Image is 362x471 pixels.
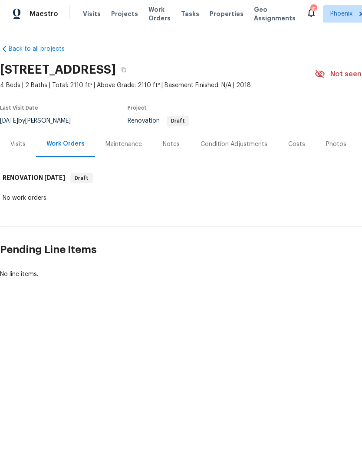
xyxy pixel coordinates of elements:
div: Visits [10,140,26,149]
span: Draft [71,174,92,182]
span: Renovation [128,118,189,124]
div: 15 [310,5,316,14]
span: Work Orders [148,5,171,23]
div: Work Orders [46,140,85,148]
span: Draft [168,118,188,123]
div: Maintenance [105,140,142,149]
button: Copy Address [116,62,132,78]
div: Notes [163,140,180,149]
span: Tasks [181,11,199,17]
span: Maestro [30,10,58,18]
h6: RENOVATION [3,173,65,183]
span: Visits [83,10,101,18]
div: Photos [326,140,346,149]
span: Projects [111,10,138,18]
span: Phoenix [330,10,352,18]
span: Properties [210,10,244,18]
span: [DATE] [44,175,65,181]
span: Project [128,105,147,110]
div: Condition Adjustments [201,140,267,149]
div: Costs [288,140,305,149]
span: Geo Assignments [254,5,296,23]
